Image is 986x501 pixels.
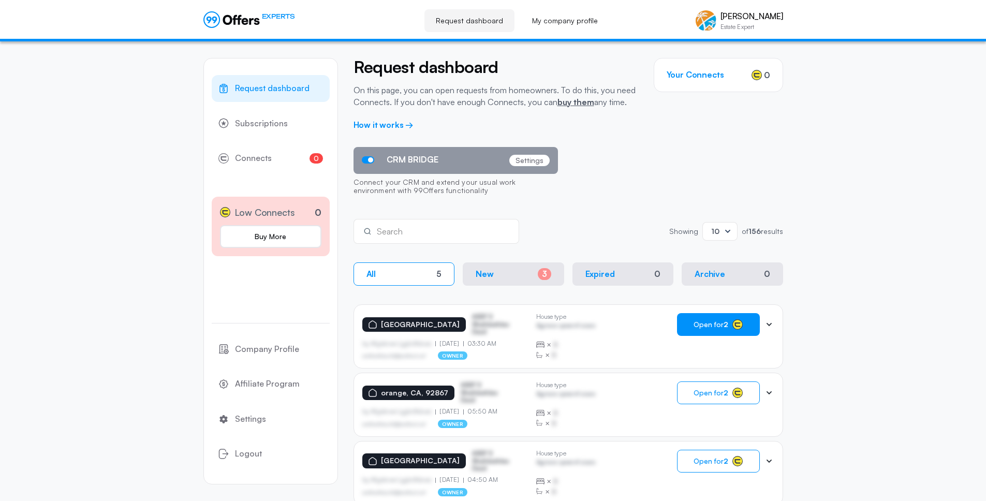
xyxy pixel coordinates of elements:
p: [DATE] [435,340,463,347]
p: asdfasdfasasfd@asdfasd.asf [362,489,426,495]
p: ASDF S Sfasfdasfdas Dasd [472,313,524,335]
p: ASDF S Sfasfdasfdas Dasd [461,381,512,404]
span: Open for [694,389,728,397]
span: Logout [235,447,262,461]
p: 0 [315,205,321,219]
div: 5 [436,269,442,279]
span: Settings [235,412,266,426]
div: 0 [764,269,770,279]
p: of results [742,228,783,235]
a: Subscriptions [212,110,330,137]
a: Buy More [220,225,321,248]
div: × [536,340,596,350]
strong: 2 [724,388,728,397]
p: New [476,269,494,279]
p: ASDF S Sfasfdasfdas Dasd [472,450,524,472]
span: 0 [764,69,770,81]
p: [DATE] [435,408,463,415]
p: Connect your CRM and extend your usual work environment with 99Offers functionality [354,174,558,201]
a: Affiliate Program [212,371,330,397]
a: How it works → [354,120,414,130]
span: Connects [235,152,272,165]
span: Affiliate Program [235,377,300,391]
p: Agrwsv qwervf oiuns [536,459,596,468]
strong: 2 [724,320,728,329]
p: Estate Expert [720,24,783,30]
p: 05:50 AM [463,408,497,415]
button: Open for2 [677,313,760,336]
div: × [536,476,596,487]
a: EXPERTS [203,11,295,28]
span: B [552,487,556,497]
span: B [553,408,558,418]
span: 10 [711,227,719,235]
div: × [536,487,596,497]
span: Low Connects [234,205,295,220]
div: × [536,408,596,418]
a: Connects0 [212,145,330,172]
p: [PERSON_NAME] [720,11,783,21]
p: On this page, you can open requests from homeowners. To do this, you need Connects. If you don't ... [354,84,638,108]
p: owner [438,351,467,360]
span: EXPERTS [262,11,295,21]
span: 0 [310,153,323,164]
button: Logout [212,440,330,467]
p: Settings [509,155,550,166]
p: Agrwsv qwervf oiuns [536,322,596,332]
p: House type [536,313,596,320]
p: by Afgdsrwe Ljgjkdfsbvas [362,476,436,483]
span: B [553,340,558,350]
span: Open for [694,320,728,329]
p: orange, CA, 92867 [381,389,448,397]
p: Archive [695,269,725,279]
p: Expired [585,269,615,279]
p: 04:50 AM [463,476,498,483]
p: asdfasdfasasfd@asdfasd.asf [362,352,426,359]
img: Nate Looney [696,10,716,31]
button: All5 [354,262,455,286]
span: Company Profile [235,343,299,356]
p: [GEOGRAPHIC_DATA] [381,456,460,465]
a: Request dashboard [424,9,514,32]
p: asdfasdfasasfd@asdfasd.asf [362,421,426,427]
strong: 2 [724,456,728,465]
p: owner [438,420,467,428]
span: B [553,476,558,487]
span: Subscriptions [235,117,288,130]
button: Open for2 [677,381,760,404]
p: House type [536,381,596,389]
p: Showing [669,228,698,235]
div: × [536,418,596,429]
p: [GEOGRAPHIC_DATA] [381,320,460,329]
p: by Afgdsrwe Ljgjkdfsbvas [362,408,436,415]
a: My company profile [521,9,609,32]
a: buy them [557,97,594,107]
p: by Afgdsrwe Ljgjkdfsbvas [362,340,436,347]
span: Request dashboard [235,82,310,95]
p: [DATE] [435,476,463,483]
a: Company Profile [212,336,330,363]
span: CRM BRIDGE [387,155,438,165]
div: × [536,350,596,360]
button: Open for2 [677,450,760,473]
p: Agrwsv qwervf oiuns [536,390,596,400]
h2: Request dashboard [354,58,638,76]
a: Settings [212,406,330,433]
span: B [552,418,556,429]
p: owner [438,488,467,496]
p: House type [536,450,596,457]
p: All [366,269,376,279]
button: New3 [463,262,564,286]
span: B [552,350,556,360]
a: Request dashboard [212,75,330,102]
h3: Your Connects [667,70,724,80]
span: Open for [694,457,728,465]
div: 3 [538,268,551,280]
button: Archive0 [682,262,783,286]
p: 03:30 AM [463,340,496,347]
strong: 156 [748,227,761,235]
div: 0 [654,269,660,279]
button: Expired0 [572,262,674,286]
